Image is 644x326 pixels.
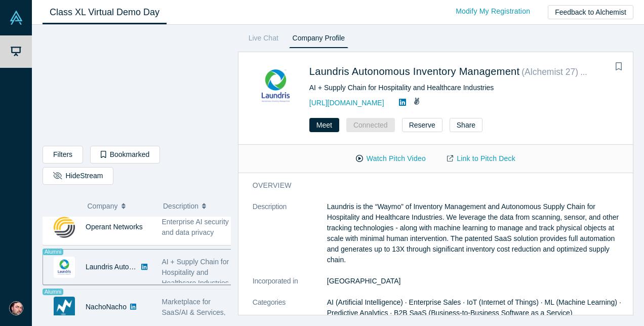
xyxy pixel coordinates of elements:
button: Filters [43,146,83,164]
span: Alumni [580,69,601,76]
iframe: Alchemist Class XL Demo Day: Vault [43,33,230,138]
dt: Incorporated in [253,276,327,297]
button: Feedback to Alchemist [548,5,633,19]
img: NachoNacho's Logo [54,297,75,318]
img: Alchemist Vault Logo [9,11,23,25]
p: Laundris is the “Waymo” of Inventory Management and Autonomous Supply Chain for Hospitality and H... [327,201,626,265]
span: Enterprise AI security and data privacy [162,218,229,236]
a: NachoNacho [86,303,127,311]
a: Laundris Autonomous Inventory Management [86,263,229,271]
button: Company [88,195,153,217]
span: Alumni [43,289,63,295]
button: Connected [346,118,395,132]
img: Laundris Autonomous Inventory Management's Logo [54,257,75,278]
button: Share [450,118,482,132]
button: Reserve [402,118,442,132]
img: Operant Networks's Logo [54,217,75,238]
span: AI + Supply Chain for Hospitality and Healthcare Industries [162,258,229,287]
small: ( Alchemist 27 ) [521,67,578,77]
span: Company [88,195,118,217]
a: Company Profile [289,32,348,48]
a: Operant Networks [86,223,143,231]
button: Description [163,195,224,217]
a: Modify My Registration [445,3,541,20]
button: Bookmarked [90,146,160,164]
div: AI + Supply Chain for Hospitality and Healthcare Industries [309,83,619,93]
h3: overview [253,180,612,191]
span: Alumni [43,249,63,255]
button: HideStream [43,167,113,185]
img: Richard Svinkin's Account [9,301,23,315]
dd: [GEOGRAPHIC_DATA] [327,276,626,287]
a: [URL][DOMAIN_NAME] [309,99,384,107]
span: Description [163,195,198,217]
a: Class XL Virtual Demo Day [43,1,167,24]
dt: Description [253,201,327,276]
button: Bookmark [612,60,626,74]
a: Laundris Autonomous Inventory Management [309,66,520,77]
button: Watch Pitch Video [345,150,436,168]
a: Live Chat [245,32,282,48]
span: AI (Artificial Intelligence) · Enterprise Sales · IoT (Internet of Things) · ML (Machine Learning... [327,298,621,317]
a: Link to Pitch Deck [436,150,526,168]
img: Laundris Autonomous Inventory Management's Logo [253,63,299,109]
button: Meet [309,118,339,132]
